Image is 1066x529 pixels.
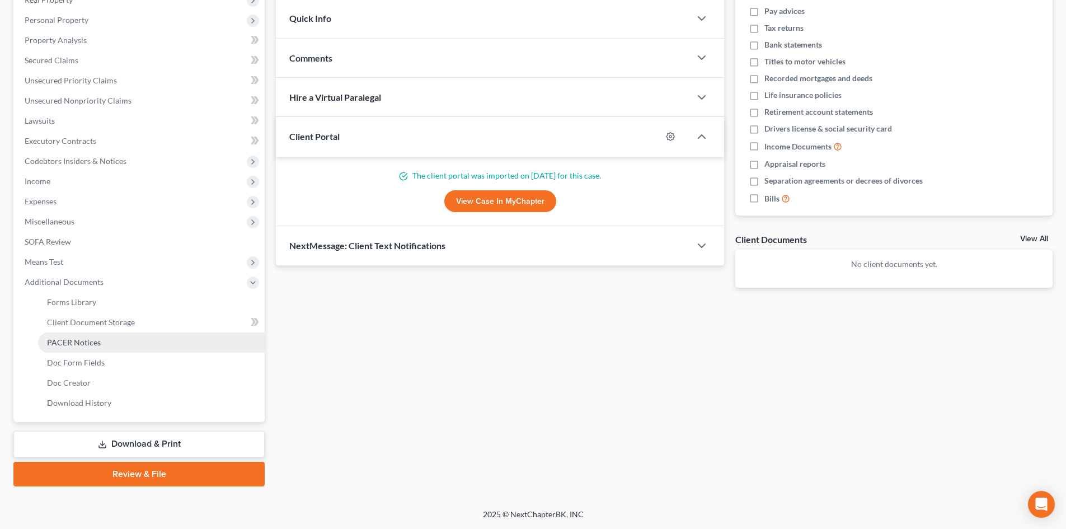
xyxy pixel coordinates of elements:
[38,373,265,393] a: Doc Creator
[764,73,872,84] span: Recorded mortgages and deeds
[25,76,117,85] span: Unsecured Priority Claims
[1020,235,1048,243] a: View All
[25,15,88,25] span: Personal Property
[25,156,126,166] span: Codebtors Insiders & Notices
[16,131,265,151] a: Executory Contracts
[47,358,105,367] span: Doc Form Fields
[25,35,87,45] span: Property Analysis
[16,91,265,111] a: Unsecured Nonpriority Claims
[764,90,842,101] span: Life insurance policies
[289,131,340,142] span: Client Portal
[764,22,804,34] span: Tax returns
[38,353,265,373] a: Doc Form Fields
[764,158,825,170] span: Appraisal reports
[13,431,265,457] a: Download & Print
[289,13,331,24] span: Quick Info
[16,71,265,91] a: Unsecured Priority Claims
[47,378,91,387] span: Doc Creator
[764,141,832,152] span: Income Documents
[289,170,711,181] p: The client portal was imported on [DATE] for this case.
[25,217,74,226] span: Miscellaneous
[25,136,96,146] span: Executory Contracts
[735,233,807,245] div: Client Documents
[764,123,892,134] span: Drivers license & social security card
[25,277,104,287] span: Additional Documents
[38,393,265,413] a: Download History
[38,312,265,333] a: Client Document Storage
[25,237,71,246] span: SOFA Review
[25,196,57,206] span: Expenses
[289,92,381,102] span: Hire a Virtual Paralegal
[16,232,265,252] a: SOFA Review
[764,193,779,204] span: Bills
[764,6,805,17] span: Pay advices
[25,116,55,125] span: Lawsuits
[16,30,265,50] a: Property Analysis
[25,96,132,105] span: Unsecured Nonpriority Claims
[47,297,96,307] span: Forms Library
[25,55,78,65] span: Secured Claims
[764,106,873,118] span: Retirement account statements
[764,56,846,67] span: Titles to motor vehicles
[214,509,852,529] div: 2025 © NextChapterBK, INC
[16,50,265,71] a: Secured Claims
[47,317,135,327] span: Client Document Storage
[38,292,265,312] a: Forms Library
[25,176,50,186] span: Income
[1028,491,1055,518] div: Open Intercom Messenger
[764,175,923,186] span: Separation agreements or decrees of divorces
[744,259,1044,270] p: No client documents yet.
[444,190,556,213] a: View Case in MyChapter
[25,257,63,266] span: Means Test
[47,398,111,408] span: Download History
[13,462,265,486] a: Review & File
[47,338,101,347] span: PACER Notices
[38,333,265,353] a: PACER Notices
[16,111,265,131] a: Lawsuits
[764,39,822,50] span: Bank statements
[289,240,445,251] span: NextMessage: Client Text Notifications
[289,53,332,63] span: Comments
